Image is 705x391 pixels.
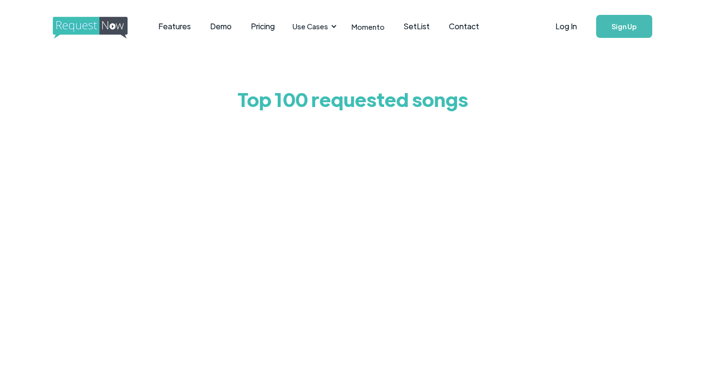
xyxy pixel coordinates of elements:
div: Use Cases [287,12,340,41]
h1: Top 100 requested songs [127,80,578,118]
a: Pricing [241,12,284,41]
a: SetList [394,12,439,41]
a: Demo [200,12,241,41]
a: Log In [546,10,587,43]
img: requestnow logo [53,17,145,39]
a: Sign Up [596,15,652,38]
div: Use Cases [293,21,328,32]
a: Contact [439,12,489,41]
a: home [53,17,125,36]
a: Momento [342,12,394,41]
a: Features [149,12,200,41]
